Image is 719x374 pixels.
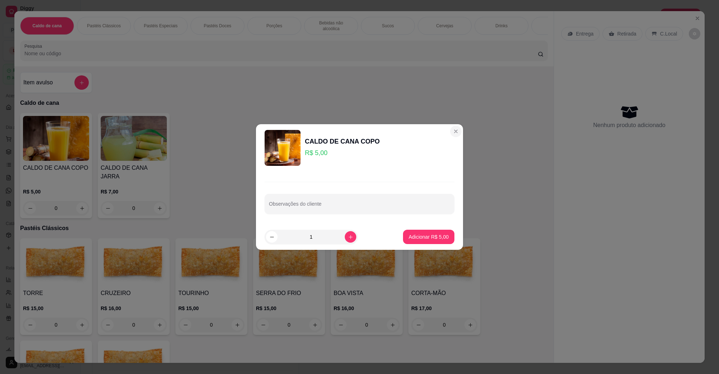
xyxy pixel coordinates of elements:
[305,136,380,146] div: CALDO DE CANA COPO
[265,130,301,166] img: product-image
[409,233,449,240] p: Adicionar R$ 5,00
[450,126,462,137] button: Close
[305,148,380,158] p: R$ 5,00
[269,203,450,210] input: Observações do cliente
[403,230,454,244] button: Adicionar R$ 5,00
[345,231,356,243] button: increase-product-quantity
[266,231,278,243] button: decrease-product-quantity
